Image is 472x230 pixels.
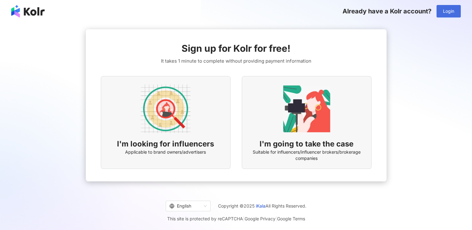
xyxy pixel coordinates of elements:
[218,202,306,210] span: Copyright © 2025 All Rights Reserved.
[243,216,245,221] span: |
[277,216,305,221] a: Google Terms
[245,216,275,221] a: Google Privacy
[182,42,290,55] span: Sign up for Kolr for free!
[250,149,364,161] span: Suitable for influencers/influencer brokers/brokerage companies
[161,57,311,65] span: It takes 1 minute to complete without providing payment information
[125,149,206,155] span: Applicable to brand owners/advertisers
[282,84,332,134] img: KOL identity option
[260,139,353,149] span: I'm going to take the case
[275,216,277,221] span: |
[11,5,45,17] img: logo
[169,201,201,211] div: English
[343,7,431,15] span: Already have a Kolr account?
[167,215,305,223] span: This site is protected by reCAPTCHA
[256,203,265,208] a: iKala
[443,9,454,14] span: Login
[117,139,214,149] span: I'm looking for influencers
[141,84,191,134] img: AD identity option
[436,5,461,17] button: Login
